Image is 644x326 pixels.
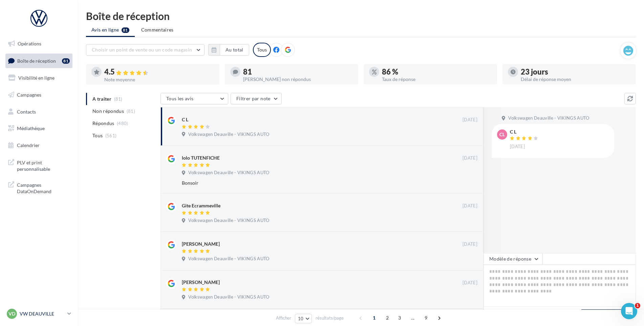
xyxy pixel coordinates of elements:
button: 10 [295,314,312,323]
span: [DATE] [463,155,477,161]
span: 9 [421,312,431,323]
span: Boîte de réception [17,58,56,63]
a: Opérations [4,37,74,51]
span: Contacts [17,108,36,114]
span: Campagnes [17,92,41,98]
span: Non répondus [92,108,124,115]
div: Boîte de réception [86,11,636,21]
a: Boîte de réception81 [4,54,74,68]
div: lolo TUTENFICHE [182,155,220,161]
span: 3 [394,312,405,323]
div: [PERSON_NAME] [182,279,220,286]
a: Contacts [4,105,74,119]
span: Commentaires [141,26,174,33]
button: Filtrer par note [231,93,282,104]
a: VD VW DEAUVILLE [5,307,72,320]
span: Opérations [18,41,41,46]
span: (480) [117,121,128,126]
div: Bonsoir [182,180,433,186]
span: Volkswagen Deauville - VIKINGS AUTO [188,218,269,224]
div: Taux de réponse [382,77,492,82]
span: Répondus [92,120,114,127]
button: Tous les avis [160,93,228,104]
span: (81) [127,108,135,114]
button: Choisir un point de vente ou un code magasin [86,44,205,56]
a: Campagnes DataOnDemand [4,178,74,198]
div: C L [510,129,540,134]
span: (561) [105,133,117,138]
div: Gite Ecrammeville [182,202,220,209]
span: Tous [92,132,103,139]
a: Visibilité en ligne [4,71,74,85]
a: Calendrier [4,138,74,152]
a: Campagnes [4,88,74,102]
span: [DATE] [463,241,477,247]
span: [DATE] [463,117,477,123]
span: 1 [635,303,640,308]
div: Note moyenne [104,77,214,82]
span: Choisir un point de vente ou un code magasin [92,47,192,53]
span: Médiathèque [17,125,45,131]
span: Tous les avis [166,96,194,101]
p: VW DEAUVILLE [20,310,65,317]
div: 81 [243,68,353,76]
button: Au total [208,44,249,56]
button: Modèle de réponse [484,253,542,265]
div: Tous [253,43,271,57]
div: 86 % [382,68,492,76]
span: Volkswagen Deauville - VIKINGS AUTO [508,115,589,121]
span: Volkswagen Deauville - VIKINGS AUTO [188,131,269,138]
span: Campagnes DataOnDemand [17,180,70,195]
span: Visibilité en ligne [18,75,55,81]
a: PLV et print personnalisable [4,155,74,175]
span: 1 [369,312,380,323]
span: résultats/page [316,315,344,321]
div: 4.5 [104,68,214,76]
div: 23 jours [521,68,630,76]
span: VD [8,310,15,317]
span: Volkswagen Deauville - VIKINGS AUTO [188,256,269,262]
span: Volkswagen Deauville - VIKINGS AUTO [188,170,269,176]
span: 10 [298,316,304,321]
span: Afficher [276,315,291,321]
span: [DATE] [463,203,477,209]
a: Médiathèque [4,121,74,136]
span: Calendrier [17,142,40,148]
iframe: Intercom live chat [621,303,637,319]
span: [DATE] [463,280,477,286]
div: [PERSON_NAME] [182,241,220,247]
span: 2 [382,312,393,323]
span: PLV et print personnalisable [17,158,70,172]
span: Volkswagen Deauville - VIKINGS AUTO [188,294,269,300]
div: Délai de réponse moyen [521,77,630,82]
button: Au total [220,44,249,56]
div: 81 [62,58,70,64]
span: CL [499,131,505,138]
span: [DATE] [510,144,525,150]
div: [PERSON_NAME] non répondus [243,77,353,82]
div: C L [182,116,188,123]
span: ... [407,312,418,323]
